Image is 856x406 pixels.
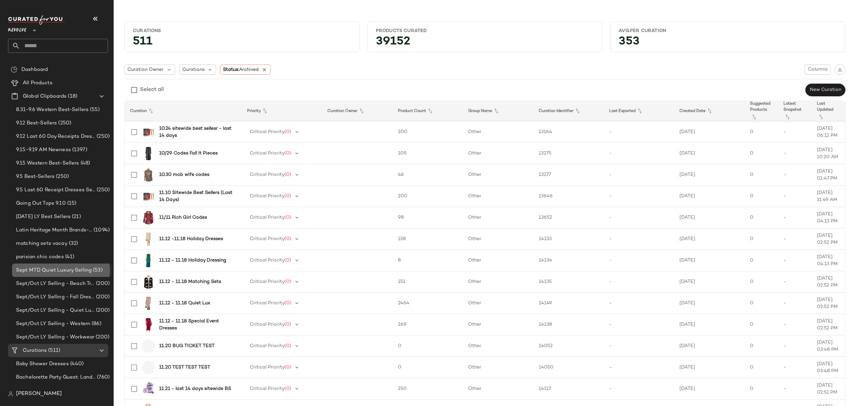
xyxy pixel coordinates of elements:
td: Other [463,250,533,271]
span: Bachelorette Party Guest: [GEOGRAPHIC_DATA] [16,387,95,395]
span: Baby Shower Dresses [16,360,69,368]
td: [DATE] 03:48 PM [812,357,845,378]
span: (0) [285,172,291,177]
span: (760) [96,374,110,381]
td: - [604,207,674,228]
span: 9.5 Last 60 Receipt Dresses Selling [16,186,95,194]
img: SUMR-WU65_V1.jpg [142,190,155,203]
td: 0 [745,186,778,207]
div: Curations [133,28,351,34]
span: Critical Priority [250,279,285,284]
td: [DATE] [674,121,745,143]
th: Last Updated [812,101,845,121]
b: 11.12 - 11.18 Holiday Dressing [159,257,226,264]
span: (0) [285,236,291,241]
td: 0 [745,293,778,314]
td: [DATE] 04:13 PM [812,250,845,271]
span: (48) [79,160,90,167]
td: - [778,186,812,207]
td: - [778,378,812,400]
img: SUMR-WU65_V1.jpg [142,125,155,139]
td: - [778,143,812,164]
span: (200) [95,293,110,301]
img: SMAD-WD242_V1.jpg [142,254,155,267]
b: 11.12 - 11.18 Quiet Lux [159,300,210,307]
div: 353 [613,37,842,49]
td: 0 [745,164,778,186]
img: MALR-WK276_V1.jpg [142,275,155,289]
th: Curation Identifier [533,101,604,121]
td: 8 [393,250,463,271]
span: (440) [69,360,84,368]
td: - [604,378,674,400]
td: [DATE] 04:13 PM [812,207,845,228]
span: Sept/Oct LY Selling - Fall Dresses [16,293,95,301]
b: 10.30 mob wife codes [159,171,209,178]
span: Status: [223,66,259,73]
td: - [778,250,812,271]
td: 250 [393,378,463,400]
th: Group Name [463,101,533,121]
span: Revolve [8,23,26,35]
td: - [778,271,812,293]
td: - [604,228,674,250]
td: [DATE] 01:47 PM [812,164,845,186]
td: 0 [745,314,778,335]
td: 0 [745,357,778,378]
td: Other [463,186,533,207]
b: 10.24 sitewide best sellesr - last 14 days [159,125,234,139]
span: Going Out Tops 9.10 [16,200,66,207]
b: 11.21 - last 14 days sitewide BS [159,385,231,392]
td: 13277 [533,164,604,186]
span: All Products [23,79,52,87]
td: [DATE] 02:51 PM [812,378,845,400]
span: (0) [285,194,291,199]
span: Critical Priority [250,215,285,220]
td: Other [463,335,533,357]
img: ASTR-WD632_V1.jpg [142,297,155,310]
th: Latest Snapshot [778,101,812,121]
span: Critical Priority [250,151,285,156]
span: Sept/Oct LY Selling - Workwear [16,333,94,341]
td: [DATE] [674,207,745,228]
td: [DATE] 03:48 PM [812,335,845,357]
span: Sept/Oct LY Selling - Quiet Luxe [16,307,95,314]
b: 10/29 Codes Fall It Pieces [159,150,218,157]
td: 0 [393,335,463,357]
img: svg%3e [11,66,17,73]
td: Other [463,121,533,143]
td: [DATE] [674,250,745,271]
img: svg%3e [8,391,13,397]
span: (1397) [71,146,87,154]
div: 39152 [370,37,600,49]
th: Suggested Products [745,101,778,121]
span: Critical Priority [250,365,285,370]
span: Critical Priority [250,258,285,263]
th: Priority [242,101,322,121]
span: (0) [285,386,291,391]
span: (250) [95,133,110,140]
span: Critical Priority [250,172,285,177]
span: (1094) [92,226,110,234]
td: - [604,121,674,143]
span: Curations [182,66,205,73]
span: (15) [66,200,77,207]
td: - [778,164,812,186]
div: Avg.per Curation [619,28,837,34]
span: (32) [68,240,78,247]
td: - [778,335,812,357]
img: LOVF-WD4279_V1.jpg [142,232,155,246]
img: cfy_white_logo.C9jOOHJF.svg [8,15,65,25]
td: 109 [393,143,463,164]
span: Critical Priority [250,386,285,391]
td: 158 [393,228,463,250]
td: [DATE] [674,293,745,314]
td: Other [463,228,533,250]
td: [DATE] 02:52 PM [812,228,845,250]
span: [DATE] LY Best Sellers [16,213,71,221]
td: 14149 [533,293,604,314]
td: [DATE] 02:52 PM [812,314,845,335]
span: (200) [95,307,110,314]
span: (408) [95,387,110,395]
td: 200 [393,186,463,207]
